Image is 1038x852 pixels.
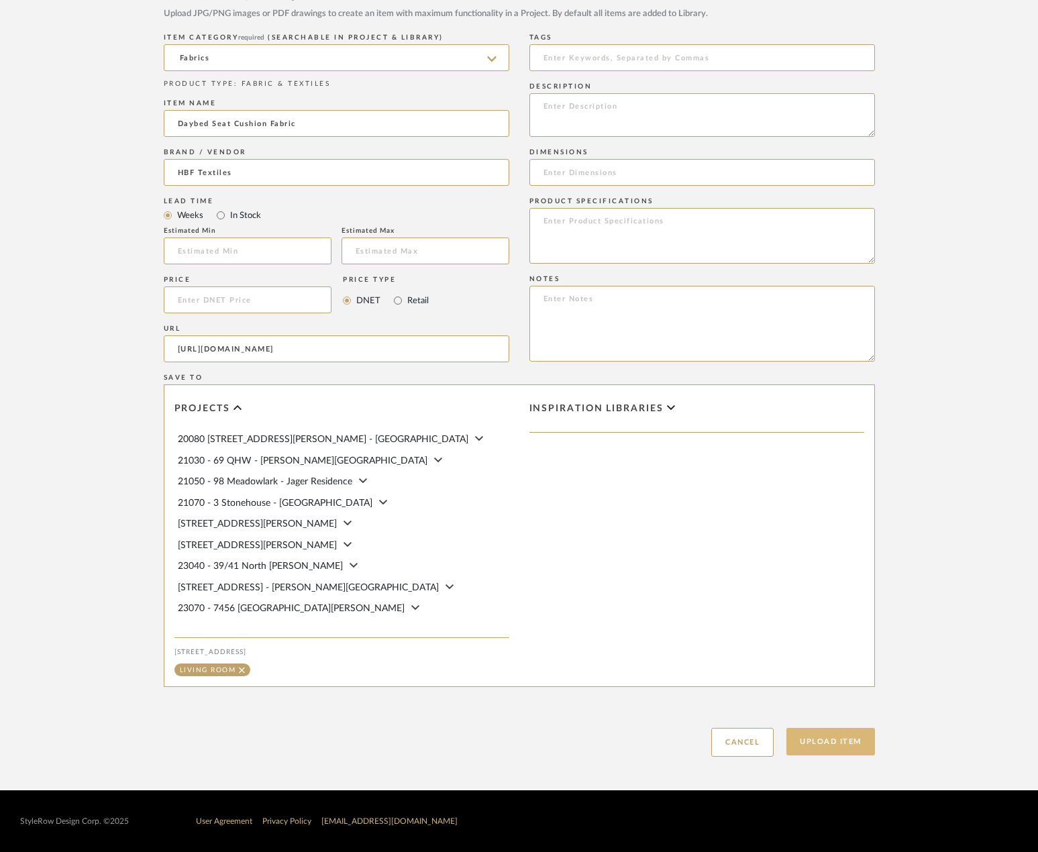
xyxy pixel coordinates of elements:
span: 21050 - 98 Meadowlark - Jager Residence [178,477,352,486]
div: Product Specifications [529,197,875,205]
div: Living Room [180,667,236,674]
span: required [238,34,264,41]
label: Retail [406,293,429,308]
div: Price Type [343,276,429,284]
div: Price [164,276,332,284]
span: Inspiration libraries [529,403,664,415]
button: Cancel [711,728,774,757]
input: Enter Dimensions [529,159,875,186]
span: 21030 - 69 QHW - [PERSON_NAME][GEOGRAPHIC_DATA] [178,456,427,466]
span: 20080 [STREET_ADDRESS][PERSON_NAME] - [GEOGRAPHIC_DATA] [178,435,468,444]
div: ITEM CATEGORY [164,34,509,42]
button: Upload Item [786,728,875,755]
span: 23070 - 7456 [GEOGRAPHIC_DATA][PERSON_NAME] [178,604,405,613]
label: Weeks [176,208,203,223]
span: Projects [174,403,230,415]
input: Estimated Max [342,237,509,264]
span: (Searchable in Project & Library) [268,34,444,41]
span: 23040 - 39/41 North [PERSON_NAME] [178,562,343,571]
div: URL [164,325,509,333]
label: In Stock [229,208,261,223]
div: PRODUCT TYPE [164,79,509,89]
div: Lead Time [164,197,509,205]
input: Unknown [164,159,509,186]
input: Estimated Min [164,237,331,264]
div: Estimated Max [342,227,509,235]
span: [STREET_ADDRESS][PERSON_NAME] [178,519,337,529]
div: Brand / Vendor [164,148,509,156]
div: Estimated Min [164,227,331,235]
input: Enter Keywords, Separated by Commas [529,44,875,71]
div: Item name [164,99,509,107]
label: DNET [355,293,380,308]
span: : FABRIC & TEXTILES [234,81,331,87]
div: Save To [164,374,875,382]
mat-radio-group: Select item type [164,207,509,223]
div: Dimensions [529,148,875,156]
div: Description [529,83,875,91]
div: Notes [529,275,875,283]
span: [STREET_ADDRESS] - [PERSON_NAME][GEOGRAPHIC_DATA] [178,583,439,592]
input: Enter DNET Price [164,286,332,313]
mat-radio-group: Select price type [343,286,429,313]
div: Upload JPG/PNG images or PDF drawings to create an item with maximum functionality in a Project. ... [164,7,875,21]
div: StyleRow Design Corp. ©2025 [20,816,129,827]
span: [STREET_ADDRESS][PERSON_NAME] [178,541,337,550]
div: [STREET_ADDRESS] [174,648,509,656]
input: Enter URL [164,335,509,362]
input: Enter Name [164,110,509,137]
a: [EMAIL_ADDRESS][DOMAIN_NAME] [321,817,458,825]
input: Type a category to search and select [164,44,509,71]
div: Tags [529,34,875,42]
a: Privacy Policy [262,817,311,825]
a: User Agreement [196,817,252,825]
span: 21070 - 3 Stonehouse - [GEOGRAPHIC_DATA] [178,498,372,508]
